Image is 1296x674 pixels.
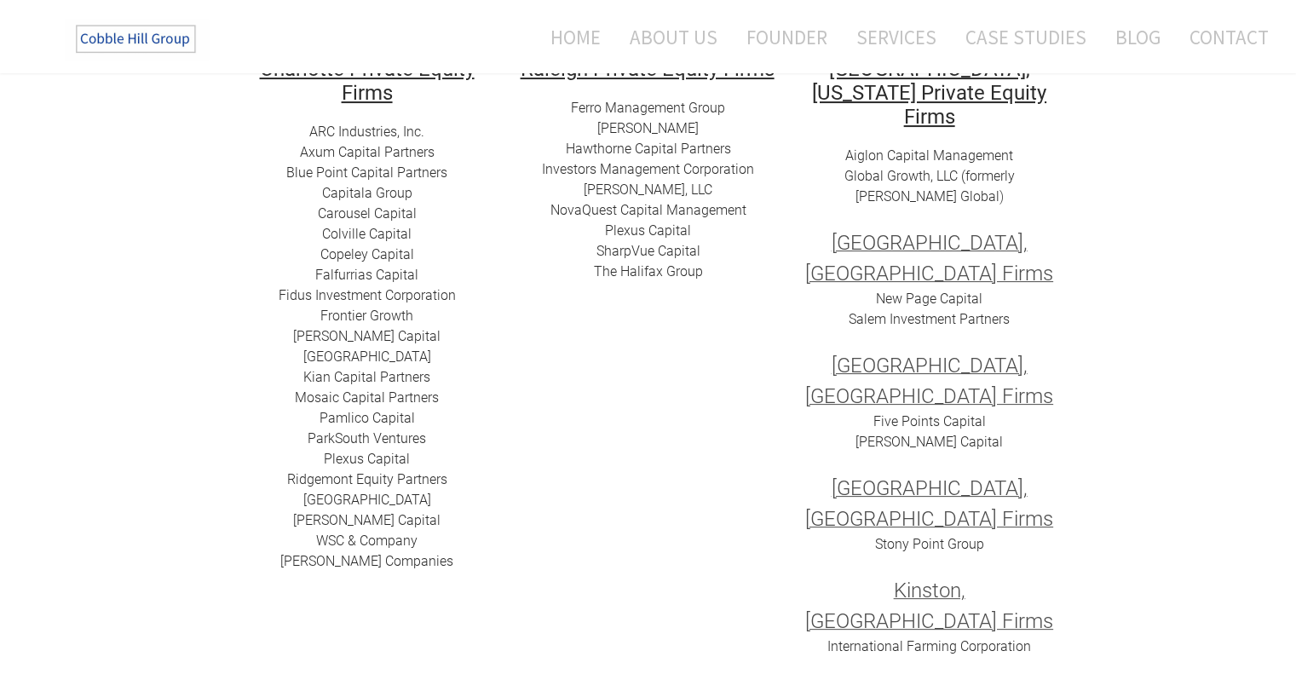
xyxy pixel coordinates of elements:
[617,14,730,60] a: About Us
[875,536,984,552] a: Stony Point Group​​
[1177,14,1269,60] a: Contact
[953,14,1099,60] a: Case Studies
[293,328,441,344] a: [PERSON_NAME] Capital
[855,434,1003,450] a: [PERSON_NAME] Capital
[280,553,453,569] a: [PERSON_NAME] Companies
[1103,14,1173,60] a: Blog
[318,205,417,222] a: ​​Carousel Capital​​
[303,492,431,508] a: ​[GEOGRAPHIC_DATA]
[287,471,447,487] a: ​Ridgemont Equity Partners​
[320,246,414,262] a: Copeley Capital
[571,100,725,116] a: Ferro Management Group
[873,413,986,429] a: Five Points Capital​
[597,120,699,136] a: [PERSON_NAME]
[845,147,1013,164] a: Aiglon Capital Management
[295,389,439,406] a: Mosaic Capital Partners
[320,308,413,324] a: Frontier Growth
[300,144,435,160] a: Axum Capital Partners
[316,533,418,549] a: ​WSC & Company
[876,291,982,307] a: New Page Capital
[322,226,412,242] a: ​Colville Capital
[844,168,1015,205] a: Global Growth, LLC (formerly [PERSON_NAME] Global
[584,181,712,198] a: [PERSON_NAME], LLC
[308,430,426,446] a: ParkSouth Ventures
[827,638,1031,654] a: International Farming Corporation
[805,354,1053,408] font: [GEOGRAPHIC_DATA], [GEOGRAPHIC_DATA] Firms
[322,185,412,201] a: Capitala Group​
[566,141,731,157] a: Hawthorne Capital Partners
[324,451,410,467] a: ​Plexus Capital
[542,161,754,177] a: Investors Management Corporation
[309,124,424,140] a: ARC I​ndustries, Inc.
[293,512,441,528] a: [PERSON_NAME] Capital
[805,231,1053,285] font: [GEOGRAPHIC_DATA], [GEOGRAPHIC_DATA] Firms
[239,56,495,104] h2: ​
[550,202,746,218] a: ​NovaQuest Capital Management
[279,287,456,303] a: Fidus Investment Corporation
[521,56,776,80] h2: ​
[844,14,949,60] a: Services
[286,164,447,181] a: ​Blue Point Capital Partners
[594,263,703,279] a: ​​The Halifax Group
[805,579,1053,633] font: Kinston, [GEOGRAPHIC_DATA] Firms
[734,14,840,60] a: Founder
[849,311,1010,327] a: Salem Investment Partners
[525,14,613,60] a: Home
[320,410,415,426] a: ​Pamlico Capital
[596,243,700,259] a: SharpVue Capital
[65,18,210,60] img: The Cobble Hill Group LLC
[260,57,475,105] font: Charlotte Private Equity Firms
[812,57,1046,129] font: [GEOGRAPHIC_DATA], [US_STATE] Private Equity Firms
[303,349,431,365] a: [GEOGRAPHIC_DATA]
[315,267,418,283] a: ​Falfurrias Capital
[805,476,1053,531] font: [GEOGRAPHIC_DATA], [GEOGRAPHIC_DATA] Firms
[605,222,691,239] a: ​Plexus Capital
[303,369,430,385] a: ​Kian Capital Partners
